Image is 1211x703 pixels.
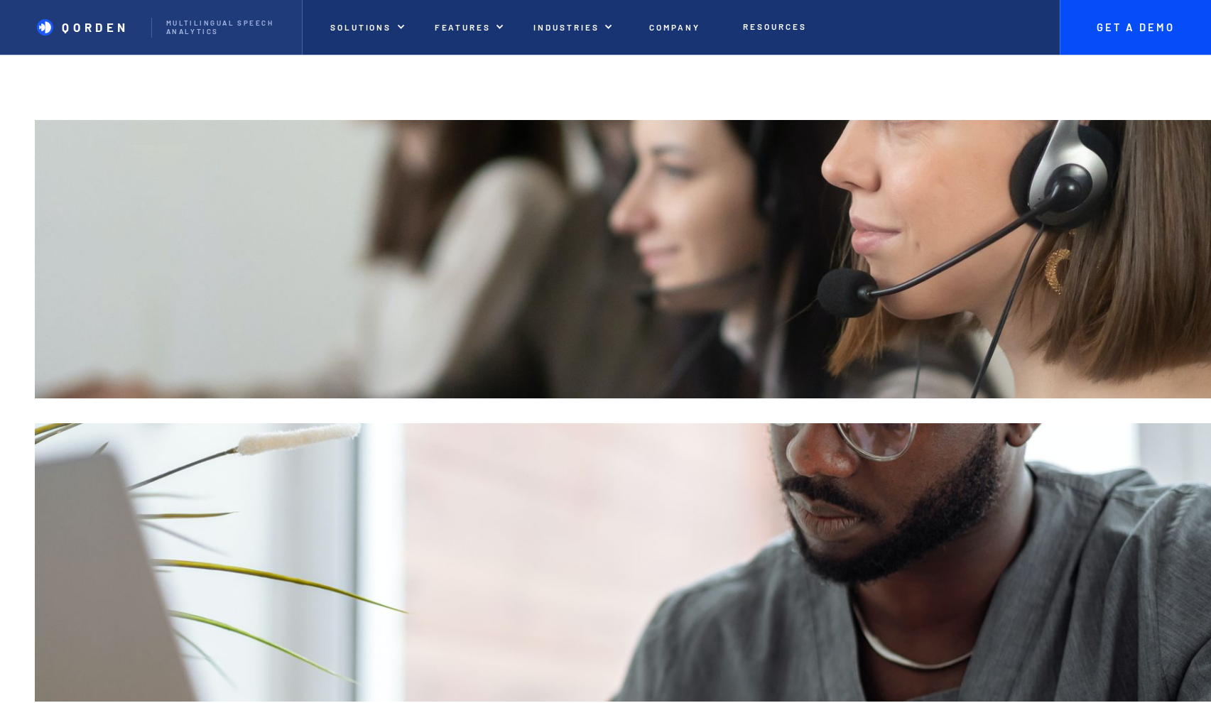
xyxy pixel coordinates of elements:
p: Solutions [330,22,391,32]
p: QORDEN [62,20,129,34]
p: Resources [743,21,806,31]
p: Get A Demo [1082,21,1189,34]
p: Industries [533,22,599,32]
p: Company [649,22,700,32]
p: features [435,22,492,32]
p: Multilingual Speech analytics [166,19,288,36]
